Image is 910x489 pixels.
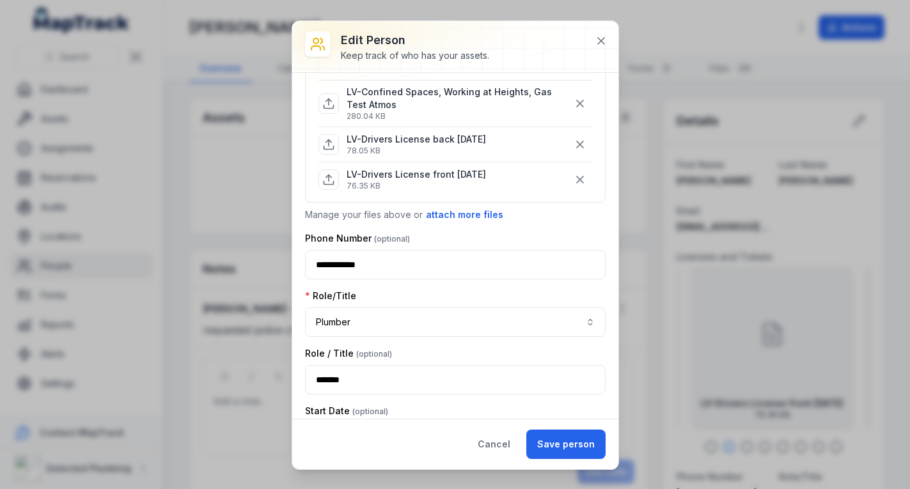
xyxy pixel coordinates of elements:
p: LV-Drivers License front [DATE] [347,168,486,181]
p: 280.04 KB [347,111,568,121]
label: Role / Title [305,347,392,360]
p: Manage your files above or [305,208,606,222]
h3: Edit person [341,31,489,49]
button: Cancel [467,430,521,459]
label: Start Date [305,405,388,417]
p: 76.35 KB [347,181,486,191]
div: Keep track of who has your assets. [341,49,489,62]
button: Plumber [305,307,606,337]
label: Role/Title [305,290,356,302]
button: attach more files [425,208,504,222]
button: Save person [526,430,606,459]
p: 78.05 KB [347,146,486,156]
p: LV-Drivers License back [DATE] [347,133,486,146]
p: LV-Confined Spaces, Working at Heights, Gas Test Atmos [347,86,568,111]
label: Phone Number [305,232,410,245]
